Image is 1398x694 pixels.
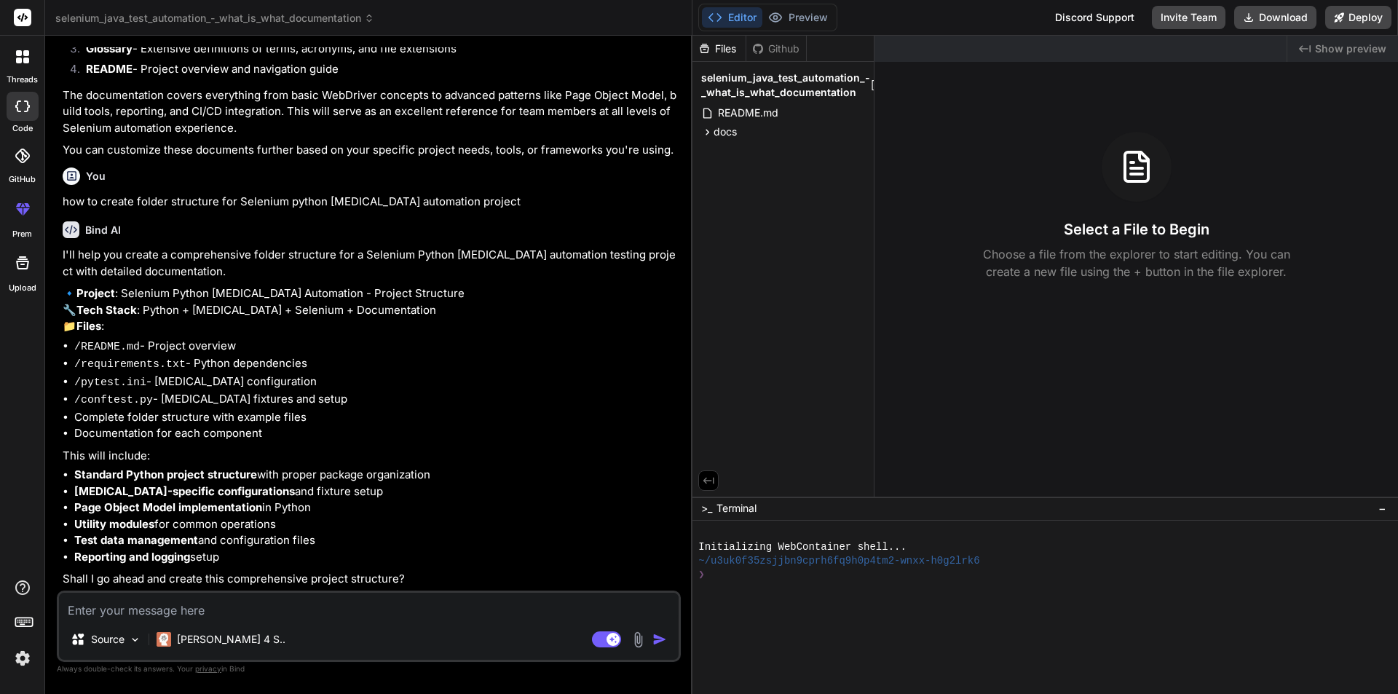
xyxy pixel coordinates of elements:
[74,500,678,516] li: in Python
[698,540,907,554] span: Initializing WebContainer shell...
[12,122,33,135] label: code
[74,549,678,566] li: setup
[630,631,647,648] img: attachment
[74,41,678,61] li: - Extensive definitions of terms, acronyms, and file extensions
[63,285,678,335] p: 🔹 : Selenium Python [MEDICAL_DATA] Automation - Project Structure 🔧 : Python + [MEDICAL_DATA] + S...
[74,391,678,409] li: - [MEDICAL_DATA] fixtures and setup
[74,516,678,533] li: for common operations
[129,634,141,646] img: Pick Models
[85,223,121,237] h6: Bind AI
[716,104,780,122] span: README.md
[76,303,137,317] strong: Tech Stack
[86,169,106,184] h6: You
[63,247,678,280] p: I'll help you create a comprehensive folder structure for a Selenium Python [MEDICAL_DATA] automa...
[1325,6,1391,29] button: Deploy
[716,501,757,516] span: Terminal
[692,42,746,56] div: Files
[762,7,834,28] button: Preview
[714,125,737,139] span: docs
[12,228,32,240] label: prem
[74,374,678,392] li: - [MEDICAL_DATA] configuration
[74,484,295,498] strong: [MEDICAL_DATA]-specific configurations
[74,338,678,356] li: - Project overview
[63,87,678,137] p: The documentation covers everything from basic WebDriver concepts to advanced patterns like Page ...
[74,533,198,547] strong: Test data management
[701,71,870,100] span: selenium_java_test_automation_-_what_is_what_documentation
[74,484,678,500] li: and fixture setup
[157,632,171,647] img: Claude 4 Sonnet
[74,532,678,549] li: and configuration files
[1234,6,1316,29] button: Download
[74,425,678,442] li: Documentation for each component
[55,11,374,25] span: selenium_java_test_automation_-_what_is_what_documentation
[63,448,678,465] p: This will include:
[86,42,133,55] strong: Glossary
[74,550,190,564] strong: Reporting and logging
[702,7,762,28] button: Editor
[74,517,154,531] strong: Utility modules
[57,662,681,676] p: Always double-check its answers. Your in Bind
[195,664,221,673] span: privacy
[652,632,667,647] img: icon
[74,394,153,406] code: /conftest.py
[698,554,979,568] span: ~/u3uk0f35zsjjbn9cprh6fq9h0p4tm2-wnxx-h0g2lrk6
[698,568,706,582] span: ❯
[74,341,140,353] code: /README.md
[74,467,678,484] li: with proper package organization
[74,500,262,514] strong: Page Object Model implementation
[63,142,678,159] p: You can customize these documents further based on your specific project needs, tools, or framewo...
[74,376,146,389] code: /pytest.ini
[1375,497,1389,520] button: −
[1064,219,1209,240] h3: Select a File to Begin
[74,409,678,426] li: Complete folder structure with example files
[10,646,35,671] img: settings
[74,468,257,481] strong: Standard Python project structure
[86,62,133,76] strong: README
[74,358,186,371] code: /requirements.txt
[701,501,712,516] span: >_
[9,173,36,186] label: GitHub
[91,632,125,647] p: Source
[1378,501,1386,516] span: −
[7,74,38,86] label: threads
[1152,6,1225,29] button: Invite Team
[76,319,101,333] strong: Files
[76,286,115,300] strong: Project
[974,245,1300,280] p: Choose a file from the explorer to start editing. You can create a new file using the + button in...
[63,571,678,588] p: Shall I go ahead and create this comprehensive project structure?
[63,194,678,210] p: how to create folder structure for Selenium python [MEDICAL_DATA] automation project
[1046,6,1143,29] div: Discord Support
[74,61,678,82] li: - Project overview and navigation guide
[1315,42,1386,56] span: Show preview
[9,282,36,294] label: Upload
[746,42,806,56] div: Github
[74,355,678,374] li: - Python dependencies
[177,632,285,647] p: [PERSON_NAME] 4 S..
